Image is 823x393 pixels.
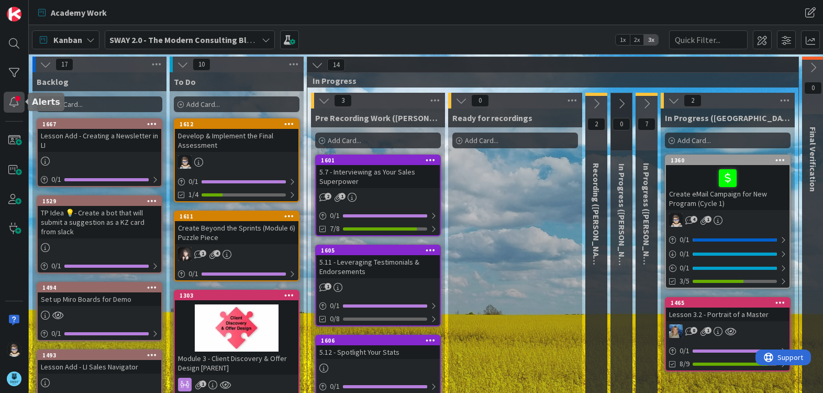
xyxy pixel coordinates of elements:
span: 0 / 1 [680,248,689,259]
span: 1 [199,380,206,387]
span: 14 [327,59,345,71]
div: 1303Module 3 - Client Discovery & Offer Design [PARENT] [175,291,298,375]
span: 4 [214,250,220,257]
span: 0 / 1 [330,381,340,392]
div: 1360Create eMail Campaign for New Program (Cycle 1) [666,156,789,210]
div: 1493 [38,351,161,360]
div: 5.12 - Spotlight Your Stats [316,345,440,359]
div: 1465 [666,298,789,308]
span: Ready for recordings [452,113,532,123]
div: 1606 [316,336,440,345]
div: 1529 [42,198,161,205]
div: 1667 [42,121,161,128]
div: 0/1 [316,299,440,312]
div: 1493 [42,352,161,359]
span: 0 / 1 [51,174,61,185]
span: Kanban [53,34,82,46]
div: 1493Lesson Add - LI Sales Navigator [38,351,161,374]
span: 2 [684,94,702,107]
div: 1606 [321,337,440,344]
span: 8 [691,327,697,334]
span: 0 / 1 [188,176,198,187]
span: 1 [339,193,346,200]
span: 0 [804,82,822,94]
span: 3x [644,35,658,45]
span: Recording (Marina) [591,163,602,274]
div: 1605 [321,247,440,254]
img: TP [669,213,683,227]
div: 1529 [38,196,161,206]
div: TP [175,155,298,169]
a: 1465Lesson 3.2 - Portrait of a MasterMA0/18/9 [665,297,791,372]
span: 0 / 1 [680,263,689,274]
a: 16055.11 - Leveraging Testimonials & Endorsements0/10/8 [315,245,441,326]
span: 1 [199,250,206,257]
span: 0 / 1 [680,345,689,356]
img: TP [7,342,21,357]
span: 7/8 [330,223,340,234]
div: 1494Set up Miro Boards for Demo [38,283,161,306]
a: 1494Set up Miro Boards for Demo0/1 [37,282,162,341]
span: 1 [325,283,331,290]
span: Backlog [37,77,69,87]
span: 0 / 1 [188,268,198,279]
div: 1612 [180,121,298,128]
img: Visit kanbanzone.com [7,7,21,21]
img: TP [178,155,192,169]
a: 1612Develop & Implement the Final AssessmentTP0/11/4 [174,118,299,202]
div: 0/1 [666,344,789,357]
h5: Alerts [32,97,60,107]
span: 1 [705,216,711,223]
span: In Progress (Barb) [617,163,627,279]
div: Create eMail Campaign for New Program (Cycle 1) [666,165,789,210]
span: To Do [174,77,196,87]
span: 0 / 1 [51,260,61,271]
div: 1601 [321,157,440,164]
div: 16055.11 - Leveraging Testimonials & Endorsements [316,246,440,278]
div: 0/1 [316,209,440,222]
a: Academy Work [32,3,113,22]
div: 1465 [671,299,789,307]
div: 1611 [175,212,298,221]
div: 1360 [671,157,789,164]
span: 7 [638,118,655,130]
span: 0 / 1 [330,210,340,221]
div: Create Beyond the Sprints (Module 6) Puzzle Piece [175,221,298,244]
span: 4 [691,216,697,223]
input: Quick Filter... [669,30,748,49]
div: 1611Create Beyond the Sprints (Module 6) Puzzle Piece [175,212,298,244]
span: 3 [334,94,352,107]
span: 1x [616,35,630,45]
a: 1529TP Idea 💡- Create a bot that will submit a suggestion as a KZ card from slack0/1 [37,195,162,274]
div: TP Idea 💡- Create a bot that will submit a suggestion as a KZ card from slack [38,206,161,238]
span: 2 [325,193,331,200]
img: avatar [7,372,21,386]
span: 2x [630,35,644,45]
div: 1494 [38,283,161,292]
div: 5.7 - Interviewing as Your Sales Superpower [316,165,440,188]
div: 1611 [180,213,298,220]
div: 1303 [180,292,298,299]
span: Add Card... [328,136,361,145]
span: 0 [471,94,489,107]
div: 1303 [175,291,298,300]
a: 1611Create Beyond the Sprints (Module 6) Puzzle PieceBN0/1 [174,211,299,281]
div: TP [666,213,789,227]
div: BN [175,247,298,261]
div: 1360 [666,156,789,165]
div: 16065.12 - Spotlight Your Stats [316,336,440,359]
div: 0/1 [316,380,440,393]
span: 0 / 1 [680,234,689,245]
div: 1465Lesson 3.2 - Portrait of a Master [666,298,789,321]
div: 0/1 [666,261,789,275]
div: 0/1 [38,173,161,186]
span: Add Card... [49,100,83,109]
div: Lesson Add - LI Sales Navigator [38,360,161,374]
div: 0/1 [38,327,161,340]
div: 1667 [38,119,161,129]
span: Academy Work [51,6,107,19]
a: 1667Lesson Add - Creating a Newsletter in LI0/1 [37,118,162,187]
div: 0/1 [38,259,161,272]
div: Module 3 - Client Discovery & Offer Design [PARENT] [175,352,298,375]
span: In Progress [313,75,785,86]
